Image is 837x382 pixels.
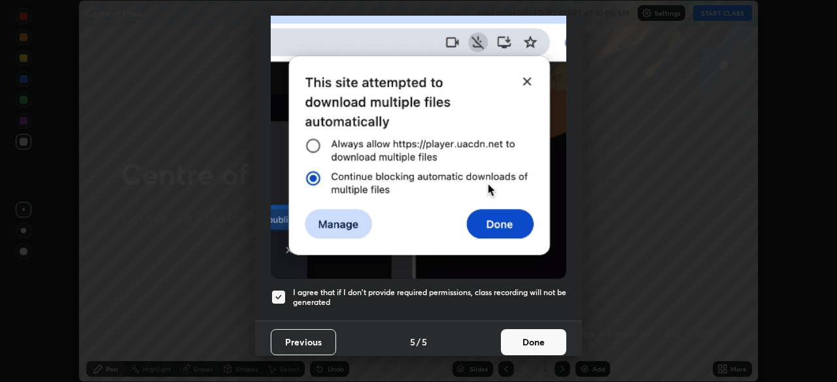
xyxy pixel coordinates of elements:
button: Done [501,329,566,355]
h4: 5 [422,335,427,349]
button: Previous [271,329,336,355]
h4: / [417,335,420,349]
h4: 5 [410,335,415,349]
h5: I agree that if I don't provide required permissions, class recording will not be generated [293,287,566,308]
